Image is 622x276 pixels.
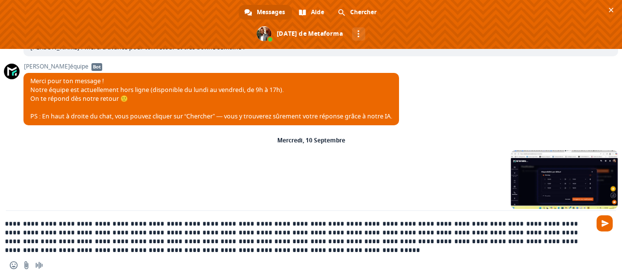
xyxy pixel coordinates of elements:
span: Aide [311,5,324,20]
div: Chercher [332,5,383,20]
textarea: Entrez votre message... [5,219,586,254]
span: Envoyer [597,215,613,231]
span: Message audio [35,261,43,269]
span: Messages [257,5,285,20]
div: Aide [293,5,331,20]
div: Mercredi, 10 Septembre [277,138,345,143]
span: Bot [91,63,102,71]
span: [PERSON_NAME]équipe [23,63,399,70]
div: Autres canaux [352,27,365,41]
span: Envoyer un fichier [22,261,30,269]
div: Messages [239,5,292,20]
span: Insérer un emoji [10,261,18,269]
span: Merci pour ton message ! Notre équipe est actuellement hors ligne (disponible du lundi au vendred... [30,77,392,120]
span: Fermer le chat [606,5,616,15]
span: Chercher [350,5,377,20]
